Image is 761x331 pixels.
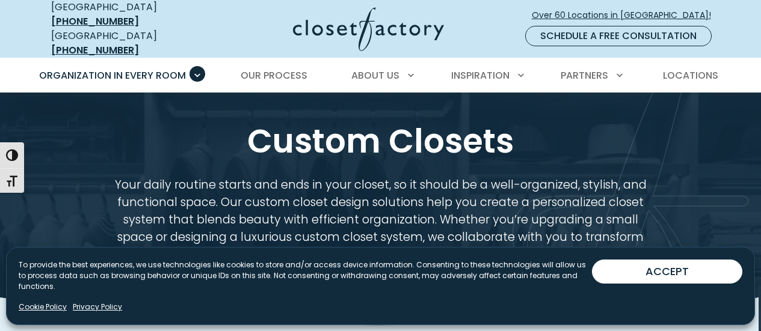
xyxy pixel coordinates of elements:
[293,7,444,51] img: Closet Factory Logo
[51,29,199,58] div: [GEOGRAPHIC_DATA]
[31,59,731,93] nav: Primary Menu
[561,68,608,82] span: Partners
[51,43,139,57] a: [PHONE_NUMBER]
[663,68,718,82] span: Locations
[19,302,67,312] a: Cookie Policy
[19,260,592,292] p: To provide the best experiences, we use technologies like cookies to store and/or access device i...
[532,9,721,22] span: Over 60 Locations in [GEOGRAPHIC_DATA]!
[592,260,742,284] button: ACCEPT
[241,68,307,82] span: Our Process
[51,14,139,28] a: [PHONE_NUMBER]
[531,5,721,26] a: Over 60 Locations in [GEOGRAPHIC_DATA]!
[49,121,713,162] h1: Custom Closets
[39,68,186,82] span: Organization in Every Room
[525,26,712,46] a: Schedule a Free Consultation
[351,68,399,82] span: About Us
[451,68,510,82] span: Inspiration
[73,302,122,312] a: Privacy Policy
[105,176,656,263] p: Your daily routine starts and ends in your closet, so it should be a well-organized, stylish, and...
